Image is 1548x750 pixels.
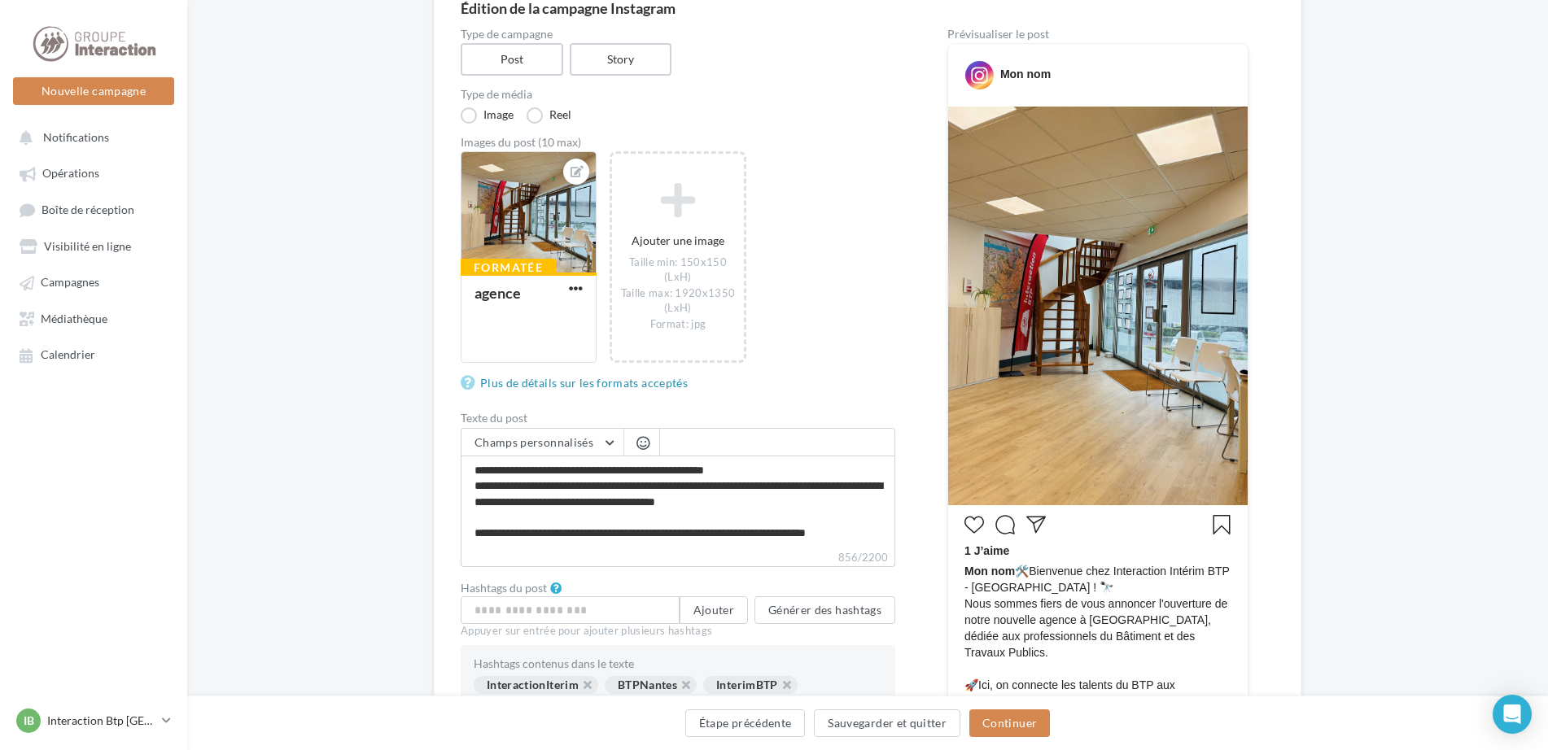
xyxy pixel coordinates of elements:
a: IB Interaction Btp [GEOGRAPHIC_DATA] [13,705,174,736]
div: InterimBTP [703,676,798,694]
button: Nouvelle campagne [13,77,174,105]
button: Continuer [969,709,1050,737]
span: Visibilité en ligne [44,239,131,253]
svg: Partager la publication [1026,515,1046,534]
div: Prévisualiser le post [947,28,1248,40]
div: Images du post (10 max) [461,137,895,148]
span: IB [24,713,34,729]
label: Type de média [461,89,895,100]
div: 1 J’aime [964,543,1231,563]
button: Générer des hashtags [754,596,895,624]
div: InteractionIterim [474,676,598,694]
div: Hashtags contenus dans le texte [474,658,882,669]
div: Édition de la campagne Instagram [461,1,1275,15]
svg: Enregistrer [1212,515,1231,534]
button: Notifications [10,122,171,151]
button: Sauvegarder et quitter [814,709,960,737]
button: Ajouter [680,596,748,624]
label: Image [461,107,514,124]
span: Opérations [42,167,99,181]
div: agence [474,284,521,302]
span: Champs personnalisés [474,435,593,449]
div: Mon nom [1000,66,1051,82]
span: Médiathèque [41,312,107,325]
a: Visibilité en ligne [10,231,177,260]
div: Formatée [461,259,556,277]
span: Calendrier [41,348,95,362]
svg: J’aime [964,515,984,534]
label: Reel [527,107,571,124]
a: Calendrier [10,339,177,368]
span: Boîte de réception [42,203,134,216]
a: Boîte de réception [10,194,177,225]
a: Médiathèque [10,303,177,333]
label: Post [461,43,563,76]
svg: Commenter [995,515,1015,534]
button: Champs personnalisés [461,429,623,456]
label: Hashtags du post [461,582,547,594]
div: Appuyer sur entrée pour ajouter plusieurs hashtags [461,624,895,639]
span: Notifications [43,130,109,144]
button: Étape précédente [685,709,806,737]
span: Campagnes [41,276,99,290]
span: Mon nom [964,565,1015,578]
a: Opérations [10,158,177,187]
label: Type de campagne [461,28,895,40]
div: BTPNantes [605,676,697,694]
label: Texte du post [461,412,895,424]
p: Interaction Btp [GEOGRAPHIC_DATA] [47,713,155,729]
div: Open Intercom Messenger [1493,695,1532,734]
label: 856/2200 [461,549,895,567]
a: Campagnes [10,267,177,296]
a: Plus de détails sur les formats acceptés [461,373,694,393]
label: Story [570,43,672,76]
